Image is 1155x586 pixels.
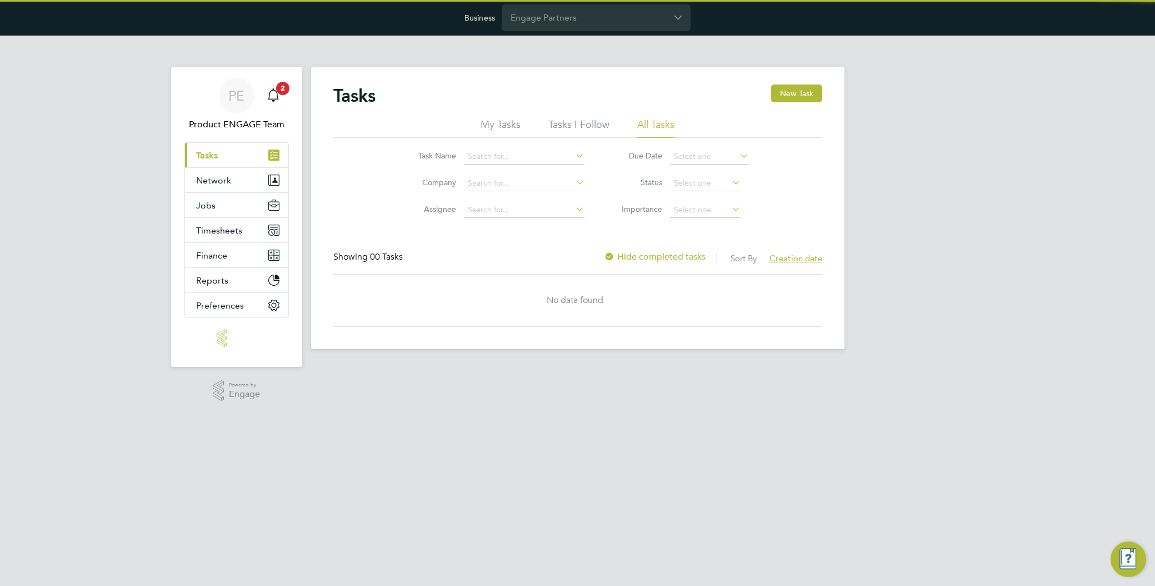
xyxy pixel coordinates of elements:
span: Finance [196,250,227,261]
label: Task Name [406,151,456,161]
span: Jobs [196,200,216,211]
div: No data found [333,295,817,306]
button: New Task [771,85,822,102]
button: Reports [185,268,288,292]
a: 2 [262,78,284,113]
span: 2 [276,82,289,95]
a: Go to home page [184,329,289,347]
input: Search for... [464,202,584,218]
span: Preferences [196,300,244,311]
label: Sort By [731,253,757,264]
span: Network [196,175,231,186]
span: Powered by [229,380,260,390]
label: Status [612,177,662,187]
button: Preferences [185,293,288,317]
a: Tasks [185,143,288,167]
label: Company [406,177,456,187]
label: Importance [612,204,662,214]
label: Due Date [612,151,662,161]
label: Assignee [406,204,456,214]
input: Search for... [464,176,584,191]
span: Creation date [769,253,822,264]
label: Business [464,13,495,23]
li: All Tasks [637,118,674,138]
button: Timesheets [185,218,288,242]
div: Showing [333,251,405,263]
a: PEProduct ENGAGE Team [184,78,289,131]
input: Select one [670,149,749,165]
span: Reports [196,275,228,286]
span: Tasks [196,150,218,161]
li: My Tasks [481,118,521,138]
li: Tasks I Follow [548,118,609,138]
label: Hide completed tasks [604,251,706,262]
span: Engage [229,390,260,399]
input: Select one [670,176,741,191]
span: 00 Tasks [370,251,403,262]
input: Search for... [464,149,584,165]
h2: Tasks [333,85,376,107]
input: Select one [670,202,741,218]
button: Engage Resource Center [1111,542,1146,577]
span: Product ENGAGE Team [184,118,289,131]
span: PE [228,88,244,103]
img: engage-logo-retina.png [217,329,257,347]
span: Timesheets [196,225,242,236]
button: Network [185,168,288,192]
a: Powered byEngage [213,380,260,401]
nav: Main navigation [171,67,302,367]
button: Jobs [185,193,288,217]
button: Finance [185,243,288,267]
